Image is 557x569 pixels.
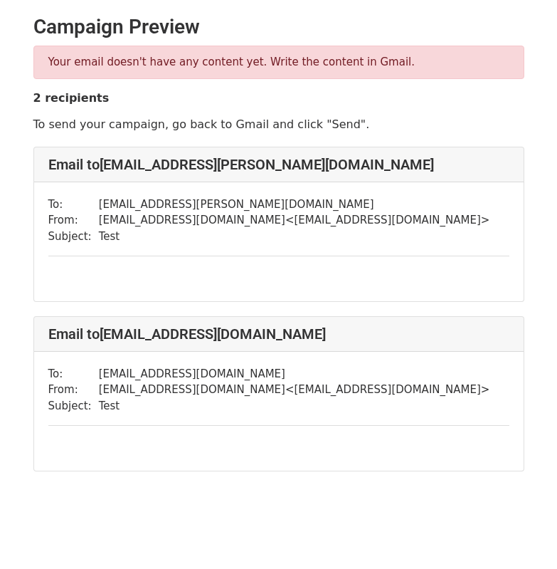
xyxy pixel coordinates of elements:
[48,55,509,70] p: Your email doesn't have any content yet. Write the content in Gmail.
[99,398,490,414] td: Test
[48,156,509,173] h4: Email to [EMAIL_ADDRESS][PERSON_NAME][DOMAIN_NAME]
[48,197,99,213] td: To:
[99,212,490,229] td: [EMAIL_ADDRESS][DOMAIN_NAME] < [EMAIL_ADDRESS][DOMAIN_NAME] >
[33,91,110,105] strong: 2 recipients
[48,398,99,414] td: Subject:
[99,366,490,382] td: [EMAIL_ADDRESS][DOMAIN_NAME]
[99,382,490,398] td: [EMAIL_ADDRESS][DOMAIN_NAME] < [EMAIL_ADDRESS][DOMAIN_NAME] >
[48,229,99,245] td: Subject:
[33,15,524,39] h2: Campaign Preview
[48,325,509,343] h4: Email to [EMAIL_ADDRESS][DOMAIN_NAME]
[33,117,524,132] p: To send your campaign, go back to Gmail and click "Send".
[48,366,99,382] td: To:
[99,229,490,245] td: Test
[48,212,99,229] td: From:
[48,382,99,398] td: From:
[99,197,490,213] td: [EMAIL_ADDRESS][PERSON_NAME][DOMAIN_NAME]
